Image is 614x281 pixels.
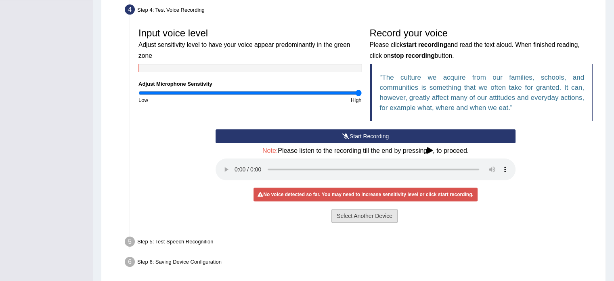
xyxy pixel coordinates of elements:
div: Low [134,96,250,104]
b: stop recording [391,52,435,59]
h3: Input voice level [138,28,362,60]
b: start recording [403,41,447,48]
label: Adjust Microphone Senstivity [138,80,212,88]
div: Step 5: Test Speech Recognition [121,234,602,252]
h4: Please listen to the recording till the end by pressing , to proceed. [216,147,516,154]
div: Step 6: Saving Device Configuration [121,254,602,272]
div: Step 4: Test Voice Recording [121,2,602,20]
button: Start Recording [216,129,516,143]
div: High [250,96,365,104]
span: Note: [262,147,278,154]
div: No voice detected so far. You may need to increase sensitivity level or click start recording. [254,188,477,201]
small: Please click and read the text aloud. When finished reading, click on button. [370,41,580,59]
h3: Record your voice [370,28,593,60]
small: Adjust sensitivity level to have your voice appear predominantly in the green zone [138,41,350,59]
q: The culture we acquire from our families, schools, and communities is something that we often tak... [380,74,585,112]
button: Select Another Device [331,209,398,223]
